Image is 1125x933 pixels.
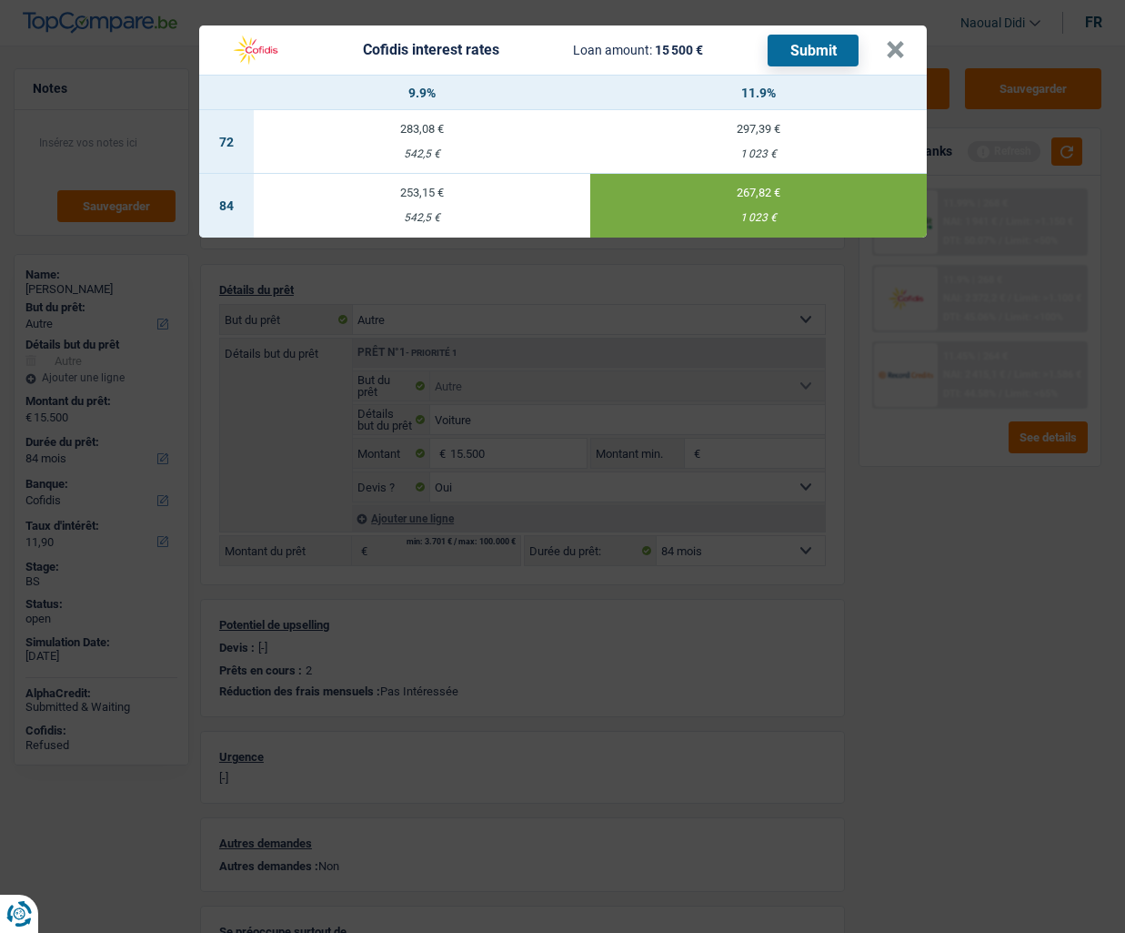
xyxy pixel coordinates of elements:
[590,212,927,224] div: 1 023 €
[590,76,927,110] th: 11.9%
[199,110,254,174] td: 72
[221,33,290,67] img: Cofidis
[254,76,590,110] th: 9.9%
[363,43,499,57] div: Cofidis interest rates
[254,123,590,135] div: 283,08 €
[254,187,590,198] div: 253,15 €
[573,43,652,57] span: Loan amount:
[655,43,703,57] span: 15 500 €
[254,148,590,160] div: 542,5 €
[199,174,254,238] td: 84
[254,212,590,224] div: 542,5 €
[590,187,927,198] div: 267,82 €
[590,148,927,160] div: 1 023 €
[590,123,927,135] div: 297,39 €
[886,41,905,59] button: ×
[768,35,859,66] button: Submit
